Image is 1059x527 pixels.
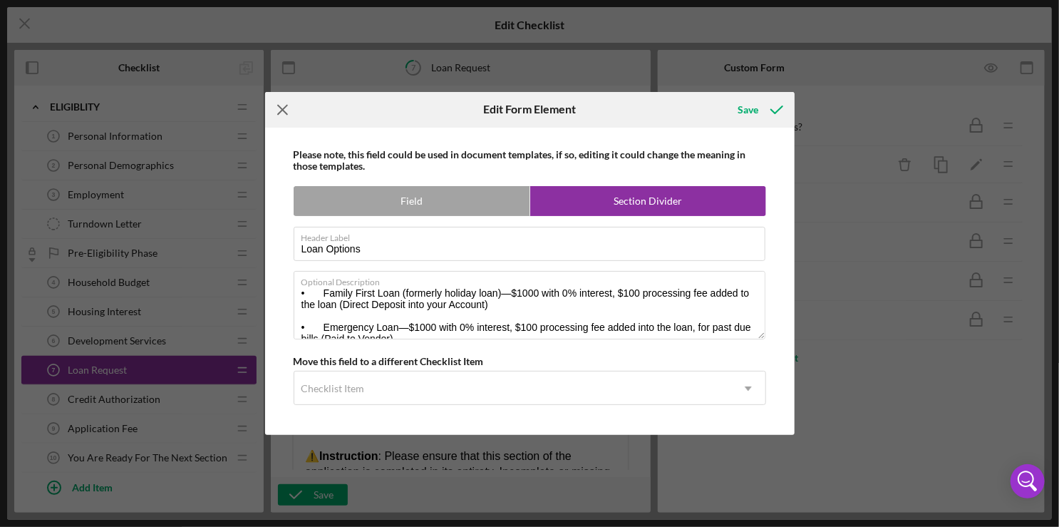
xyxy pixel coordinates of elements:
b: Move this field to a different Checklist Item [294,355,484,367]
div: Open Intercom Messenger [1011,464,1045,498]
label: Field [294,187,530,215]
div: If you have any questions or need to speak with us throughout this process, please click on the b... [11,123,323,219]
label: Section Divider [530,187,766,215]
div: ⚠️ : Please ensure that this section of the application is completed in its entirety. Incomplete ... [11,44,323,108]
body: Rich Text Area. Press ALT-0 for help. [11,11,323,219]
button: Save [724,96,795,124]
b: Please note, this field could be used in document templates, if so, editing it could change the m... [294,148,746,172]
div: This section tells us more about your loan request. [11,11,323,27]
strong: Instruction [26,45,85,57]
div: Checklist Item [301,383,365,394]
h6: Edit Form Element [483,103,576,116]
div: Save [738,96,759,124]
label: Header Label [301,227,765,243]
textarea: • Family First Loan (formerly holiday loan)—$1000 with 0% interest, $100 processing fee added to ... [294,271,765,339]
label: Optional Description [301,272,765,287]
